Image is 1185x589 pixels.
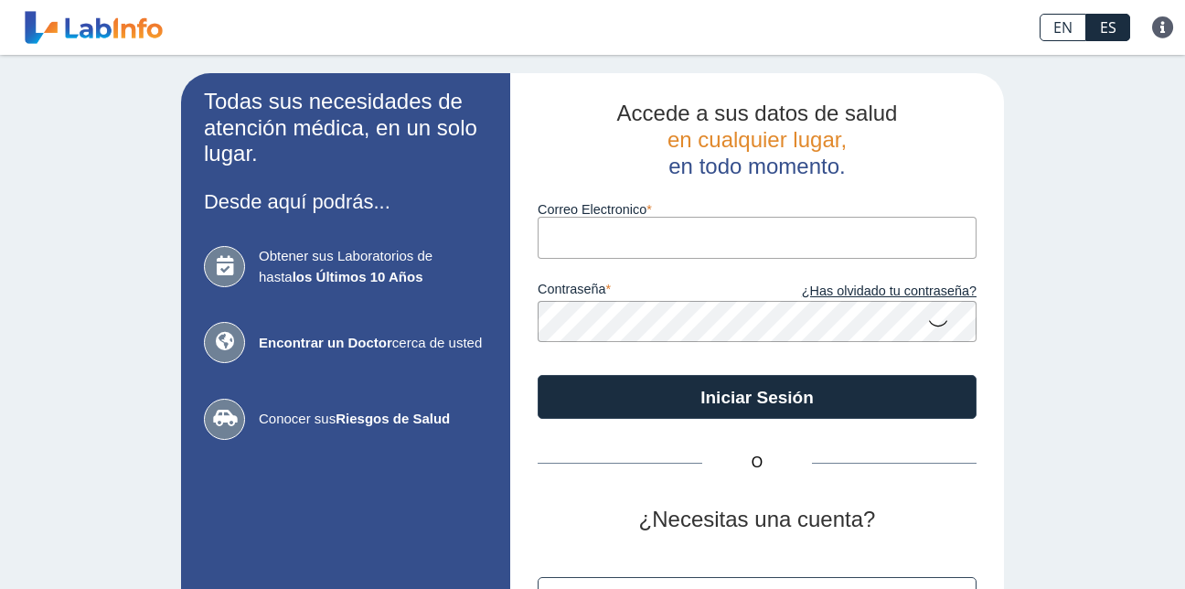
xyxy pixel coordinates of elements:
a: ¿Has olvidado tu contraseña? [757,282,977,302]
label: Correo Electronico [538,202,977,217]
span: Accede a sus datos de salud [617,101,898,125]
h3: Desde aquí podrás... [204,190,487,213]
b: Encontrar un Doctor [259,335,392,350]
h2: ¿Necesitas una cuenta? [538,507,977,533]
iframe: Help widget launcher [1022,518,1165,569]
span: en cualquier lugar, [667,127,847,152]
b: los Últimos 10 Años [293,269,423,284]
span: Obtener sus Laboratorios de hasta [259,246,487,287]
span: O [702,452,812,474]
span: cerca de usted [259,333,487,354]
button: Iniciar Sesión [538,375,977,419]
a: ES [1086,14,1130,41]
span: Conocer sus [259,409,487,430]
h2: Todas sus necesidades de atención médica, en un solo lugar. [204,89,487,167]
label: contraseña [538,282,757,302]
a: EN [1040,14,1086,41]
span: en todo momento. [668,154,845,178]
b: Riesgos de Salud [336,411,450,426]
